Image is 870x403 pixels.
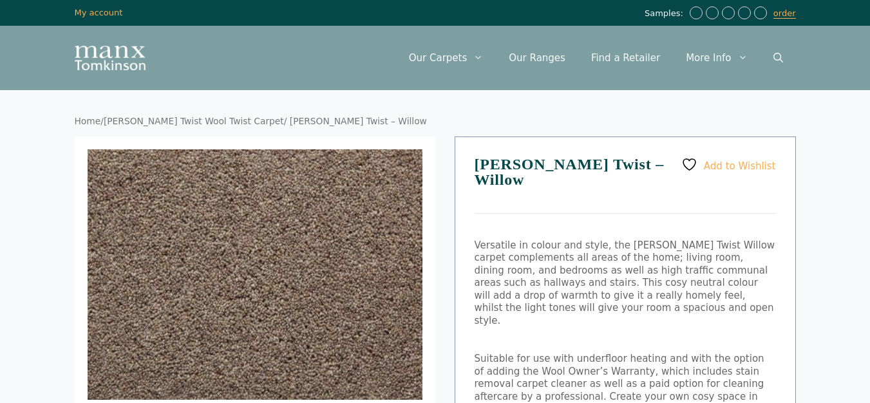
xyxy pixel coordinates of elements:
span: Add to Wishlist [704,160,776,171]
a: Find a Retailer [578,39,673,77]
a: My account [75,8,123,17]
nav: Breadcrumb [75,116,796,127]
a: Our Carpets [396,39,496,77]
a: [PERSON_NAME] Twist Wool Twist Carpet [104,116,284,126]
a: Home [75,116,101,126]
p: Versatile in colour and style, the [PERSON_NAME] Twist Willow carpet complements all areas of the... [475,239,776,328]
a: More Info [673,39,760,77]
img: Manx Tomkinson [75,46,146,70]
a: Add to Wishlist [681,156,775,173]
img: Tomkinson Twist Willow [88,149,422,400]
a: Open Search Bar [761,39,796,77]
a: Our Ranges [496,39,578,77]
a: order [773,8,796,19]
h1: [PERSON_NAME] Twist – Willow [475,156,776,214]
span: Samples: [645,8,686,19]
nav: Primary [396,39,796,77]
